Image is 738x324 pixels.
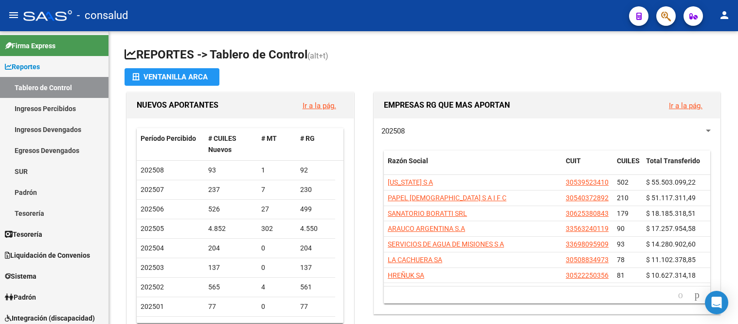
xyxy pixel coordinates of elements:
[646,271,696,279] span: $ 10.627.314,18
[388,240,504,248] span: SERVICIOS DE AGUA DE MISIONES S A
[208,301,253,312] div: 77
[300,223,331,234] div: 4.550
[261,204,292,215] div: 27
[77,5,128,26] span: - consalud
[307,51,328,60] span: (alt+t)
[300,134,315,142] span: # RG
[646,178,696,186] span: $ 55.503.099,22
[5,292,36,303] span: Padrón
[261,243,292,254] div: 0
[719,9,730,21] mat-icon: person
[384,151,562,183] datatable-header-cell: Razón Social
[646,225,696,232] span: $ 17.257.954,58
[5,61,40,72] span: Reportes
[137,100,218,110] span: NUEVOS APORTANTES
[208,243,253,254] div: 204
[566,240,609,248] span: 33698095909
[617,271,625,279] span: 81
[381,127,405,135] span: 202508
[388,210,467,217] span: SANATORIO BORATTI SRL
[669,101,702,110] a: Ir a la pág.
[613,151,642,183] datatable-header-cell: CUILES
[646,157,700,165] span: Total Transferido
[208,204,253,215] div: 526
[562,151,613,183] datatable-header-cell: CUIT
[690,290,704,301] a: go to next page
[300,301,331,312] div: 77
[296,128,335,160] datatable-header-cell: # RG
[295,96,344,114] button: Ir a la pág.
[617,240,625,248] span: 93
[617,210,629,217] span: 179
[388,194,506,202] span: PAPEL [DEMOGRAPHIC_DATA] S A I F C
[303,101,336,110] a: Ir a la pág.
[646,194,696,202] span: $ 51.117.311,49
[208,184,253,195] div: 237
[566,194,609,202] span: 30540372892
[642,151,710,183] datatable-header-cell: Total Transferido
[646,240,696,248] span: $ 14.280.902,60
[261,262,292,273] div: 0
[261,282,292,293] div: 4
[566,178,609,186] span: 30539523410
[141,186,164,193] span: 202507
[617,225,625,232] span: 90
[261,184,292,195] div: 7
[674,290,687,301] a: go to previous page
[300,184,331,195] div: 230
[261,223,292,234] div: 302
[300,262,331,273] div: 137
[646,210,696,217] span: $ 18.185.318,51
[661,96,710,114] button: Ir a la pág.
[388,157,428,165] span: Razón Social
[261,165,292,176] div: 1
[617,194,629,202] span: 210
[617,256,625,264] span: 78
[566,225,609,232] span: 33563240119
[257,128,296,160] datatable-header-cell: # MT
[208,282,253,293] div: 565
[5,40,55,51] span: Firma Express
[141,283,164,291] span: 202502
[566,271,609,279] span: 30522250356
[208,134,236,153] span: # CUILES Nuevos
[705,291,728,314] div: Open Intercom Messenger
[300,165,331,176] div: 92
[208,223,253,234] div: 4.852
[208,262,253,273] div: 137
[300,243,331,254] div: 204
[141,264,164,271] span: 202503
[204,128,257,160] datatable-header-cell: # CUILES Nuevos
[566,157,581,165] span: CUIT
[566,210,609,217] span: 30625380843
[617,178,629,186] span: 502
[388,178,433,186] span: [US_STATE] S A
[388,225,465,232] span: ARAUCO ARGENTINA S.A
[261,301,292,312] div: 0
[566,256,609,264] span: 30508834973
[300,204,331,215] div: 499
[5,313,95,324] span: Integración (discapacidad)
[5,229,42,240] span: Tesorería
[141,166,164,174] span: 202508
[125,68,219,86] button: Ventanilla ARCA
[5,271,36,282] span: Sistema
[388,271,424,279] span: HREÑUK SA
[384,100,510,110] span: EMPRESAS RG QUE MAS APORTAN
[617,157,640,165] span: CUILES
[141,244,164,252] span: 202504
[8,9,19,21] mat-icon: menu
[132,68,212,86] div: Ventanilla ARCA
[208,165,253,176] div: 93
[646,256,696,264] span: $ 11.102.378,85
[141,225,164,232] span: 202505
[5,250,90,261] span: Liquidación de Convenios
[261,134,277,142] span: # MT
[137,128,204,160] datatable-header-cell: Período Percibido
[388,256,442,264] span: LA CACHUERA SA
[125,47,722,64] h1: REPORTES -> Tablero de Control
[141,303,164,310] span: 202501
[141,205,164,213] span: 202506
[300,282,331,293] div: 561
[141,134,196,142] span: Período Percibido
